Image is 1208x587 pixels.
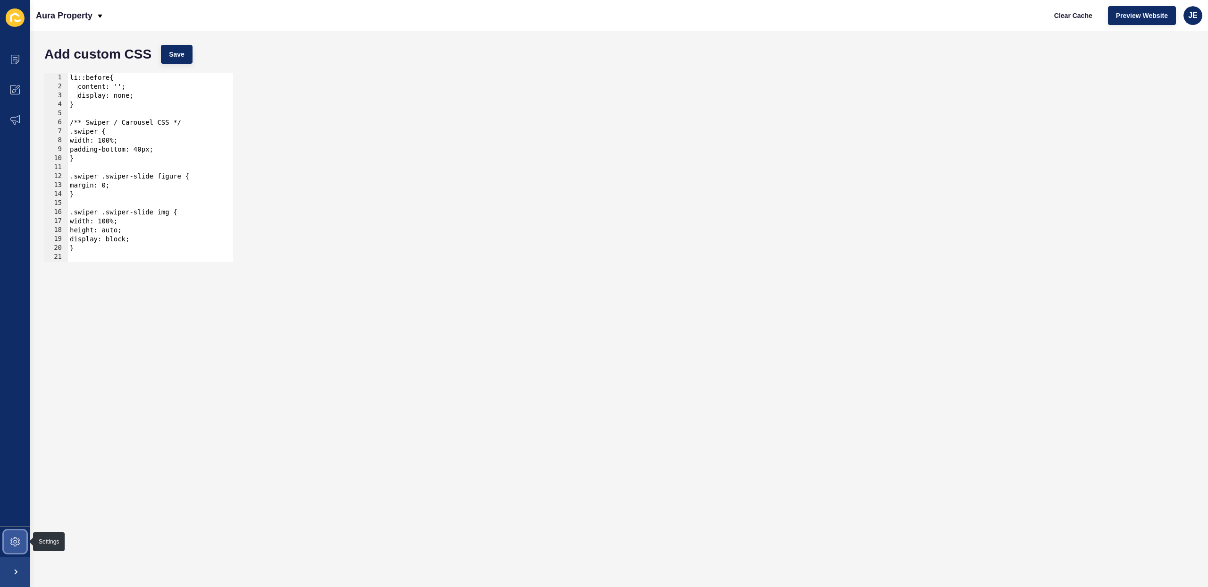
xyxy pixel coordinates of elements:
[44,118,68,127] div: 6
[44,154,68,163] div: 10
[44,136,68,145] div: 8
[44,100,68,109] div: 4
[36,4,92,27] p: Aura Property
[44,181,68,190] div: 13
[44,172,68,181] div: 12
[44,235,68,244] div: 19
[1054,11,1092,20] span: Clear Cache
[44,199,68,208] div: 15
[44,208,68,217] div: 16
[44,145,68,154] div: 9
[169,50,185,59] span: Save
[39,538,59,545] div: Settings
[44,73,68,82] div: 1
[44,82,68,91] div: 2
[44,91,68,100] div: 3
[44,253,68,262] div: 21
[44,190,68,199] div: 14
[44,217,68,226] div: 17
[44,163,68,172] div: 11
[44,109,68,118] div: 5
[44,127,68,136] div: 7
[44,226,68,235] div: 18
[44,262,68,271] div: 22
[1116,11,1168,20] span: Preview Website
[1046,6,1100,25] button: Clear Cache
[44,244,68,253] div: 20
[1108,6,1176,25] button: Preview Website
[161,45,193,64] button: Save
[1188,11,1198,20] span: JE
[44,50,151,59] h1: Add custom CSS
